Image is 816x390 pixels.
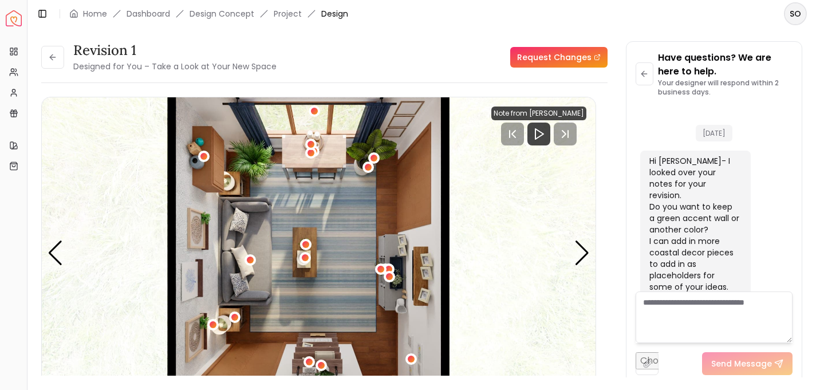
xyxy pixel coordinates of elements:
[658,78,793,97] p: Your designer will respond within 2 business days.
[73,61,277,72] small: Designed for You – Take a Look at Your New Space
[69,8,348,19] nav: breadcrumb
[73,41,277,60] h3: Revision 1
[321,8,348,19] span: Design
[6,10,22,26] img: Spacejoy Logo
[649,155,740,316] div: Hi [PERSON_NAME]- I looked over your notes for your revision. Do you want to keep a green accent ...
[532,127,546,141] svg: Play
[696,125,732,141] span: [DATE]
[785,3,806,24] span: SO
[83,8,107,19] a: Home
[274,8,302,19] a: Project
[510,47,608,68] a: Request Changes
[190,8,254,19] li: Design Concept
[784,2,807,25] button: SO
[6,10,22,26] a: Spacejoy
[658,51,793,78] p: Have questions? We are here to help.
[127,8,170,19] a: Dashboard
[491,107,586,120] div: Note from [PERSON_NAME]
[574,241,590,266] div: Next slide
[48,241,63,266] div: Previous slide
